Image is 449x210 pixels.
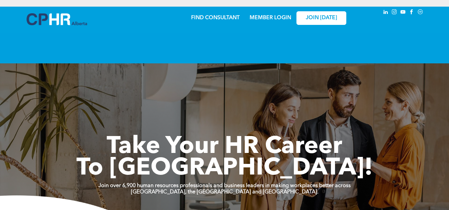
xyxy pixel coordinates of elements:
span: To [GEOGRAPHIC_DATA]! [76,157,373,180]
a: Social network [417,8,424,17]
a: facebook [408,8,415,17]
strong: [GEOGRAPHIC_DATA], the [GEOGRAPHIC_DATA] and [GEOGRAPHIC_DATA]. [131,189,318,195]
a: instagram [391,8,398,17]
span: JOIN [DATE] [306,15,337,21]
a: linkedin [382,8,390,17]
span: Take Your HR Career [107,135,342,159]
a: youtube [399,8,407,17]
a: MEMBER LOGIN [250,15,291,21]
img: A blue and white logo for cp alberta [27,13,87,25]
strong: Join over 6,900 human resources professionals and business leaders in making workplaces better ac... [98,183,351,188]
a: JOIN [DATE] [296,11,346,25]
a: FIND CONSULTANT [191,15,240,21]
